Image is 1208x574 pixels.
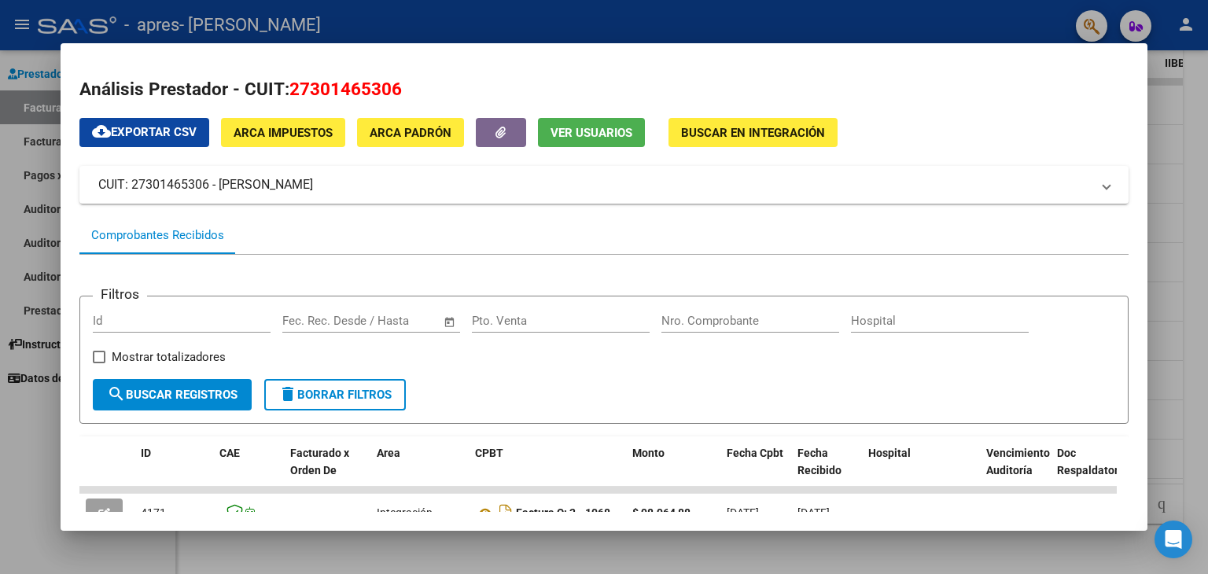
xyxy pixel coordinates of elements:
span: Fecha Recibido [797,447,842,477]
i: Descargar documento [495,500,516,525]
button: Open calendar [440,313,459,331]
div: Open Intercom Messenger [1155,521,1192,558]
datatable-header-cell: Doc Respaldatoria [1051,436,1145,506]
span: Exportar CSV [92,125,197,139]
button: Borrar Filtros [264,379,406,410]
button: ARCA Padrón [357,118,464,147]
span: Integración [377,506,433,519]
span: ID [141,447,151,459]
mat-panel-title: CUIT: 27301465306 - [PERSON_NAME] [98,175,1091,194]
h3: Filtros [93,284,147,304]
span: Buscar en Integración [681,126,825,140]
datatable-header-cell: Facturado x Orden De [284,436,370,506]
button: Exportar CSV [79,118,209,147]
h2: Análisis Prestador - CUIT: [79,76,1129,103]
span: Doc Respaldatoria [1057,447,1128,477]
span: Buscar Registros [107,388,238,402]
datatable-header-cell: Fecha Recibido [791,436,862,506]
input: End date [348,314,424,328]
span: Fecha Cpbt [727,447,783,459]
span: Mostrar totalizadores [112,348,226,366]
span: CPBT [475,447,503,459]
strong: Factura C: 2 - 1068 [516,507,610,520]
span: Hospital [868,447,911,459]
span: CAE [219,447,240,459]
span: Monto [632,447,665,459]
mat-expansion-panel-header: CUIT: 27301465306 - [PERSON_NAME] [79,166,1129,204]
datatable-header-cell: ID [134,436,213,506]
datatable-header-cell: CAE [213,436,284,506]
button: ARCA Impuestos [221,118,345,147]
strong: $ 98.964,88 [632,506,691,519]
span: Vencimiento Auditoría [986,447,1050,477]
datatable-header-cell: Vencimiento Auditoría [980,436,1051,506]
span: [DATE] [797,506,830,519]
span: Facturado x Orden De [290,447,349,477]
button: Buscar en Integración [668,118,838,147]
mat-icon: cloud_download [92,122,111,141]
span: [DATE] [727,506,759,519]
button: Buscar Registros [93,379,252,410]
button: Ver Usuarios [538,118,645,147]
datatable-header-cell: CPBT [469,436,626,506]
span: 4171 [141,506,166,519]
span: Borrar Filtros [278,388,392,402]
datatable-header-cell: Hospital [862,436,980,506]
span: Area [377,447,400,459]
datatable-header-cell: Area [370,436,469,506]
span: Ver Usuarios [551,126,632,140]
span: ARCA Impuestos [234,126,333,140]
div: Comprobantes Recibidos [91,226,224,245]
datatable-header-cell: Fecha Cpbt [720,436,791,506]
mat-icon: search [107,385,126,403]
input: Start date [282,314,333,328]
span: ARCA Padrón [370,126,451,140]
span: 27301465306 [289,79,402,99]
mat-icon: delete [278,385,297,403]
datatable-header-cell: Monto [626,436,720,506]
